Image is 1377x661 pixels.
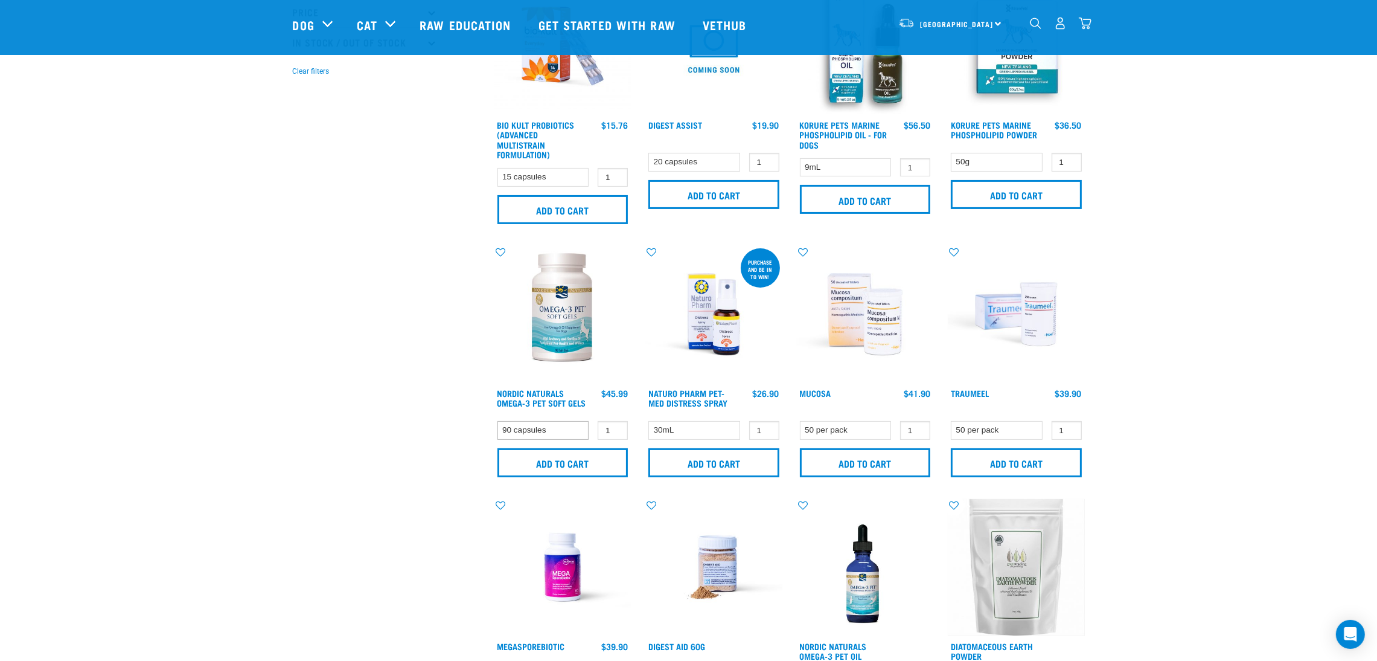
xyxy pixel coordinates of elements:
[601,642,628,651] div: $39.90
[898,18,915,28] img: van-moving.png
[1052,153,1082,172] input: 1
[951,448,1082,477] input: Add to cart
[753,120,779,130] div: $19.90
[797,246,934,383] img: RE Product Shoot 2023 Nov8652
[900,421,930,440] input: 1
[598,421,628,440] input: 1
[1055,389,1082,398] div: $39.90
[648,644,705,648] a: Digest Aid 60g
[648,448,779,477] input: Add to cart
[800,123,887,146] a: Korure Pets Marine Phospholipid Oil - for Dogs
[800,391,831,395] a: Mucosa
[948,499,1085,636] img: Diatomaceous earth
[951,123,1037,137] a: Korure Pets Marine Phospholipid Powder
[648,180,779,209] input: Add to cart
[951,180,1082,209] input: Add to cart
[797,499,934,636] img: Bottle Of 60ml Omega3 For Pets
[598,168,628,187] input: 1
[1055,120,1082,130] div: $36.50
[497,195,628,224] input: Add to cart
[601,120,628,130] div: $15.76
[648,391,727,405] a: Naturo Pharm Pet-Med Distress Spray
[497,448,628,477] input: Add to cart
[753,389,779,398] div: $26.90
[1079,17,1091,30] img: home-icon@2x.png
[645,246,782,383] img: RE Product Shoot 2023 Nov8635
[741,253,780,286] div: Purchase and be in to win!
[921,22,994,27] span: [GEOGRAPHIC_DATA]
[357,16,377,34] a: Cat
[749,153,779,172] input: 1
[800,448,931,477] input: Add to cart
[691,1,762,49] a: Vethub
[951,644,1033,658] a: Diatomaceous Earth Powder
[1052,421,1082,440] input: 1
[904,120,930,130] div: $56.50
[293,16,315,34] a: Dog
[800,185,931,214] input: Add to cart
[526,1,691,49] a: Get started with Raw
[800,644,867,658] a: Nordic Naturals Omega-3 Pet Oil
[494,499,631,636] img: Raw Essentials Mega Spore Biotic Probiotic For Dogs
[645,499,782,636] img: Raw Essentials Digest Aid Pet Supplement
[293,66,330,77] button: Clear filters
[904,389,930,398] div: $41.90
[1030,18,1041,29] img: home-icon-1@2x.png
[951,391,989,395] a: Traumeel
[601,389,628,398] div: $45.99
[497,391,586,405] a: Nordic Naturals Omega-3 Pet Soft Gels
[749,421,779,440] input: 1
[497,644,565,648] a: MegaSporeBiotic
[648,123,702,127] a: Digest Assist
[497,123,575,156] a: Bio Kult Probiotics (Advanced Multistrain Formulation)
[407,1,526,49] a: Raw Education
[1336,620,1365,649] div: Open Intercom Messenger
[494,246,631,383] img: Bottle Of Omega3 Pet With 90 Capsules For Pets
[1054,17,1067,30] img: user.png
[900,158,930,177] input: 1
[948,246,1085,383] img: RE Product Shoot 2023 Nov8644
